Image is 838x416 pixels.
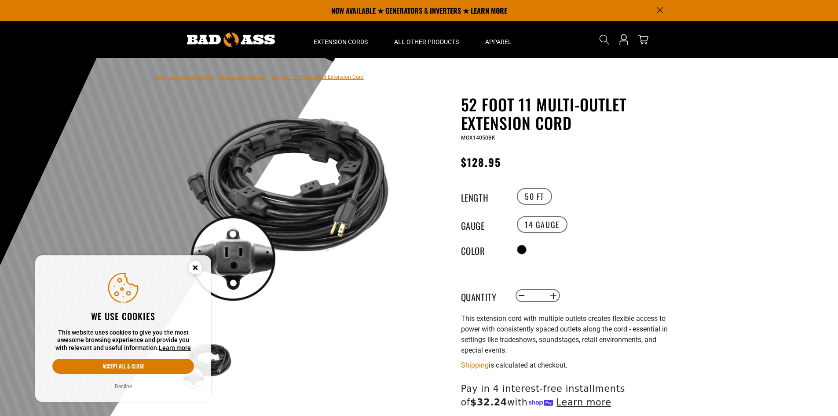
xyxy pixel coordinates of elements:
[52,310,194,322] h2: We use cookies
[220,74,267,80] a: Return to Collection
[472,21,525,58] summary: Apparel
[187,33,275,47] img: Bad Ass Extension Cords
[517,216,567,233] label: 14 Gauge
[461,290,505,302] label: Quantity
[461,95,677,132] h1: 52 Foot 11 Multi-Outlet Extension Cord
[461,361,489,369] a: Shipping
[268,74,270,80] span: ›
[517,188,552,205] label: 50 FT
[485,38,512,46] span: Apparel
[216,74,218,80] span: ›
[159,344,191,351] a: Learn more
[52,359,194,374] button: Accept all & close
[112,382,135,391] button: Decline
[35,255,211,402] aside: Cookie Consent
[155,71,364,82] nav: breadcrumbs
[181,97,393,309] img: black
[381,21,472,58] summary: All Other Products
[461,135,495,141] span: MOX14050BK
[461,219,505,230] legend: Gauge
[394,38,459,46] span: All Other Products
[314,38,368,46] span: Extension Cords
[461,154,501,170] span: $128.95
[461,191,505,202] legend: Length
[597,33,611,47] summary: Search
[461,359,677,371] div: is calculated at checkout.
[155,74,215,80] a: Bad Ass Extension Cords
[272,74,364,80] span: 52 Foot 11 Multi-Outlet Extension Cord
[461,244,505,255] legend: Color
[461,314,668,354] span: This extension cord with multiple outlets creates flexible access to power with consistently spac...
[300,21,381,58] summary: Extension Cords
[52,329,194,352] p: This website uses cookies to give you the most awesome browsing experience and provide you with r...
